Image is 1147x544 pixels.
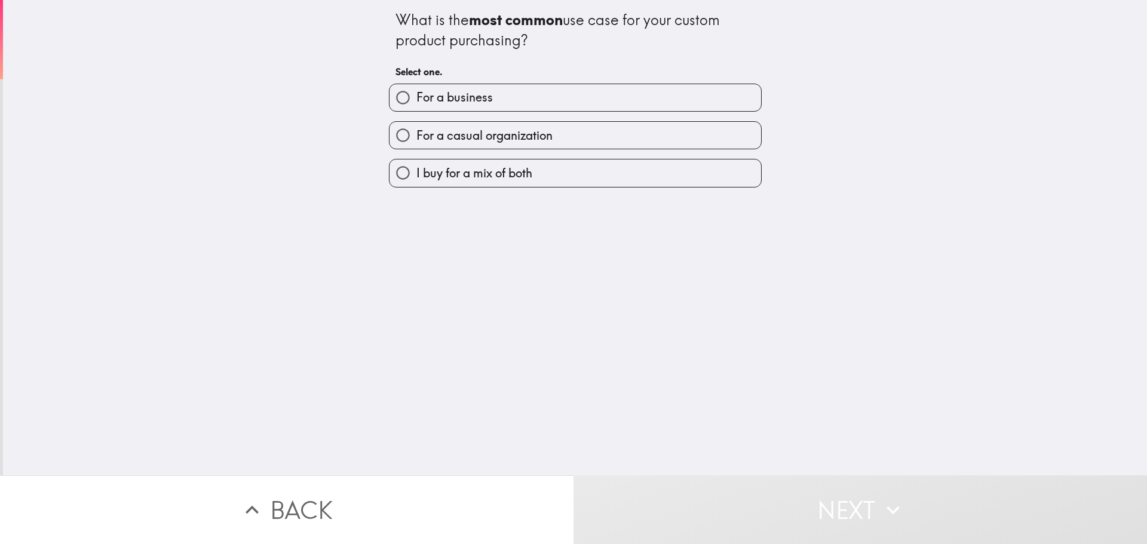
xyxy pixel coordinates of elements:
button: Next [573,475,1147,544]
span: For a casual organization [416,127,553,144]
span: I buy for a mix of both [416,165,532,182]
span: For a business [416,89,493,106]
button: For a casual organization [390,122,761,149]
button: I buy for a mix of both [390,159,761,186]
b: most common [469,11,563,29]
h6: Select one. [395,65,755,78]
button: For a business [390,84,761,111]
div: What is the use case for your custom product purchasing? [395,10,755,50]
